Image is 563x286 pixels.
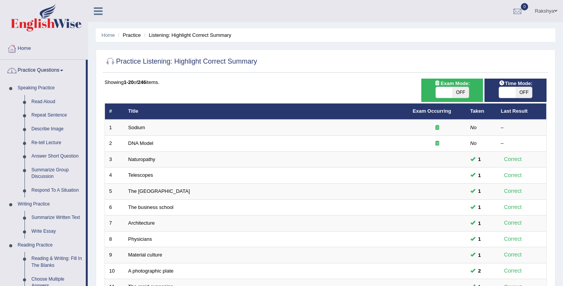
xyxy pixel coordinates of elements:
[475,219,484,227] span: You can still take this question
[501,219,525,227] div: Correct
[413,140,462,147] div: Exam occurring question
[475,187,484,195] span: You can still take this question
[501,250,525,259] div: Correct
[28,108,86,122] a: Repeat Sentence
[128,188,190,194] a: The [GEOGRAPHIC_DATA]
[421,79,483,102] div: Show exams occurring in exams
[14,197,86,211] a: Writing Practice
[105,184,124,200] td: 5
[413,108,451,114] a: Exam Occurring
[413,124,462,131] div: Exam occurring question
[28,225,86,238] a: Write Essay
[105,151,124,168] td: 3
[116,31,141,39] li: Practice
[105,104,124,120] th: #
[28,122,86,136] a: Describe Image
[475,267,484,275] span: You can still take this question
[128,140,154,146] a: DNA Model
[501,124,542,131] div: –
[470,125,477,130] em: No
[431,79,473,87] span: Exam Mode:
[105,199,124,215] td: 6
[128,220,155,226] a: Architecture
[28,184,86,197] a: Respond To A Situation
[0,60,86,79] a: Practice Questions
[0,38,88,57] a: Home
[128,204,174,210] a: The business school
[475,251,484,259] span: You can still take this question
[128,125,145,130] a: Sodium
[105,263,124,279] td: 10
[142,31,231,39] li: Listening: Highlight Correct Summary
[128,268,174,274] a: A photographic plate
[28,95,86,109] a: Read Aloud
[105,247,124,263] td: 9
[501,235,525,243] div: Correct
[28,163,86,184] a: Summarize Group Discussion
[105,168,124,184] td: 4
[28,252,86,272] a: Reading & Writing: Fill In The Blanks
[521,3,529,10] span: 0
[124,79,134,85] b: 1-20
[470,140,477,146] em: No
[105,120,124,136] td: 1
[128,172,153,178] a: Telescopes
[105,215,124,232] td: 7
[452,87,469,98] span: OFF
[138,79,146,85] b: 246
[466,104,497,120] th: Taken
[105,79,547,86] div: Showing of items.
[501,140,542,147] div: –
[497,104,547,120] th: Last Result
[516,87,532,98] span: OFF
[28,150,86,163] a: Answer Short Question
[501,171,525,180] div: Correct
[105,136,124,152] td: 2
[105,231,124,247] td: 8
[128,252,162,258] a: Material culture
[124,104,409,120] th: Title
[501,155,525,164] div: Correct
[105,56,257,67] h2: Practice Listening: Highlight Correct Summary
[475,203,484,211] span: You can still take this question
[496,79,535,87] span: Time Mode:
[28,211,86,225] a: Summarize Written Text
[475,171,484,179] span: You can still take this question
[128,156,155,162] a: Naturopathy
[14,81,86,95] a: Speaking Practice
[128,236,152,242] a: Physicians
[475,235,484,243] span: You can still take this question
[475,155,484,163] span: You can still take this question
[14,238,86,252] a: Reading Practice
[501,266,525,275] div: Correct
[501,203,525,212] div: Correct
[101,32,115,38] a: Home
[501,187,525,196] div: Correct
[28,136,86,150] a: Re-tell Lecture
